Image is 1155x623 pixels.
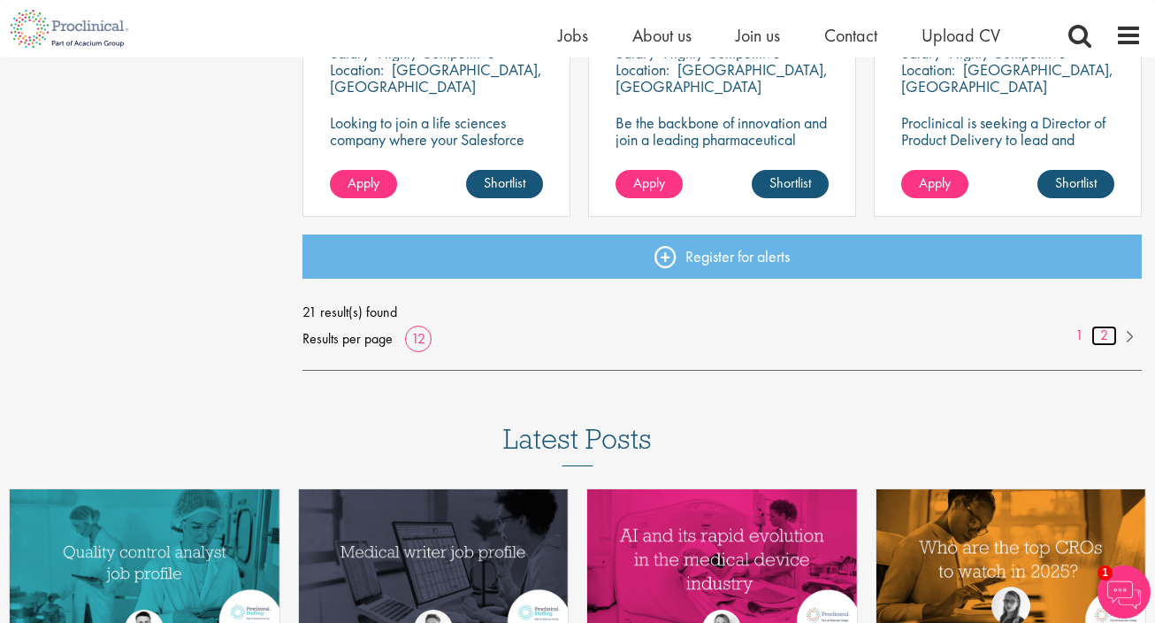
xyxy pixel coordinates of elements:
span: Location: [330,59,384,80]
p: Be the backbone of innovation and join a leading pharmaceutical company to help keep life-changin... [616,114,829,181]
p: [GEOGRAPHIC_DATA], [GEOGRAPHIC_DATA] [901,59,1113,96]
a: Contact [824,24,877,47]
p: [GEOGRAPHIC_DATA], [GEOGRAPHIC_DATA] [616,59,828,96]
p: [GEOGRAPHIC_DATA], [GEOGRAPHIC_DATA] [330,59,542,96]
span: Location: [901,59,955,80]
img: Chatbot [1098,565,1151,619]
a: Apply [330,170,397,198]
span: Location: [616,59,669,80]
a: Apply [901,170,968,198]
a: 1 [1067,326,1092,346]
p: Proclinical is seeking a Director of Product Delivery to lead and optimize product delivery pract... [901,114,1114,198]
span: Results per page [302,326,393,352]
span: Apply [633,173,665,192]
a: Shortlist [466,170,543,198]
span: Apply [348,173,379,192]
h3: Latest Posts [503,424,652,466]
p: Looking to join a life sciences company where your Salesforce expertise will accelerate breakthro... [330,114,543,215]
a: Join us [736,24,780,47]
a: Upload CV [922,24,1000,47]
a: Shortlist [1037,170,1114,198]
span: 1 [1098,565,1113,581]
a: 12 [405,329,432,348]
a: Jobs [558,24,588,47]
a: About us [632,24,692,47]
a: Register for alerts [302,235,1143,279]
span: Apply [919,173,951,192]
a: Apply [616,170,683,198]
a: 2 [1091,326,1117,346]
span: 21 result(s) found [302,299,1143,326]
a: Shortlist [752,170,829,198]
